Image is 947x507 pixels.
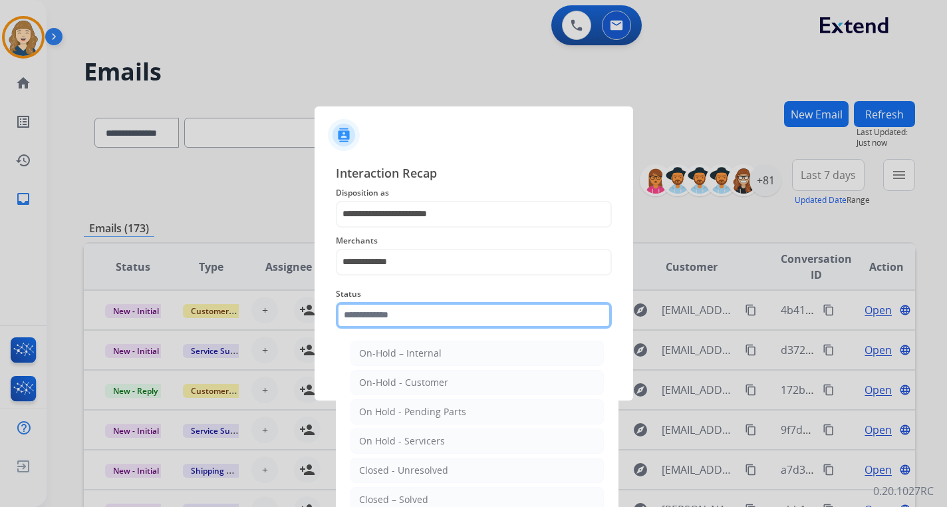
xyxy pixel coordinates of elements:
[336,164,612,185] span: Interaction Recap
[359,347,442,360] div: On-Hold – Internal
[328,119,360,151] img: contactIcon
[336,185,612,201] span: Disposition as
[359,434,445,448] div: On Hold - Servicers
[336,233,612,249] span: Merchants
[359,464,448,477] div: Closed - Unresolved
[359,405,466,419] div: On Hold - Pending Parts
[359,493,428,506] div: Closed – Solved
[873,483,934,499] p: 0.20.1027RC
[336,286,612,302] span: Status
[359,376,448,389] div: On-Hold - Customer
